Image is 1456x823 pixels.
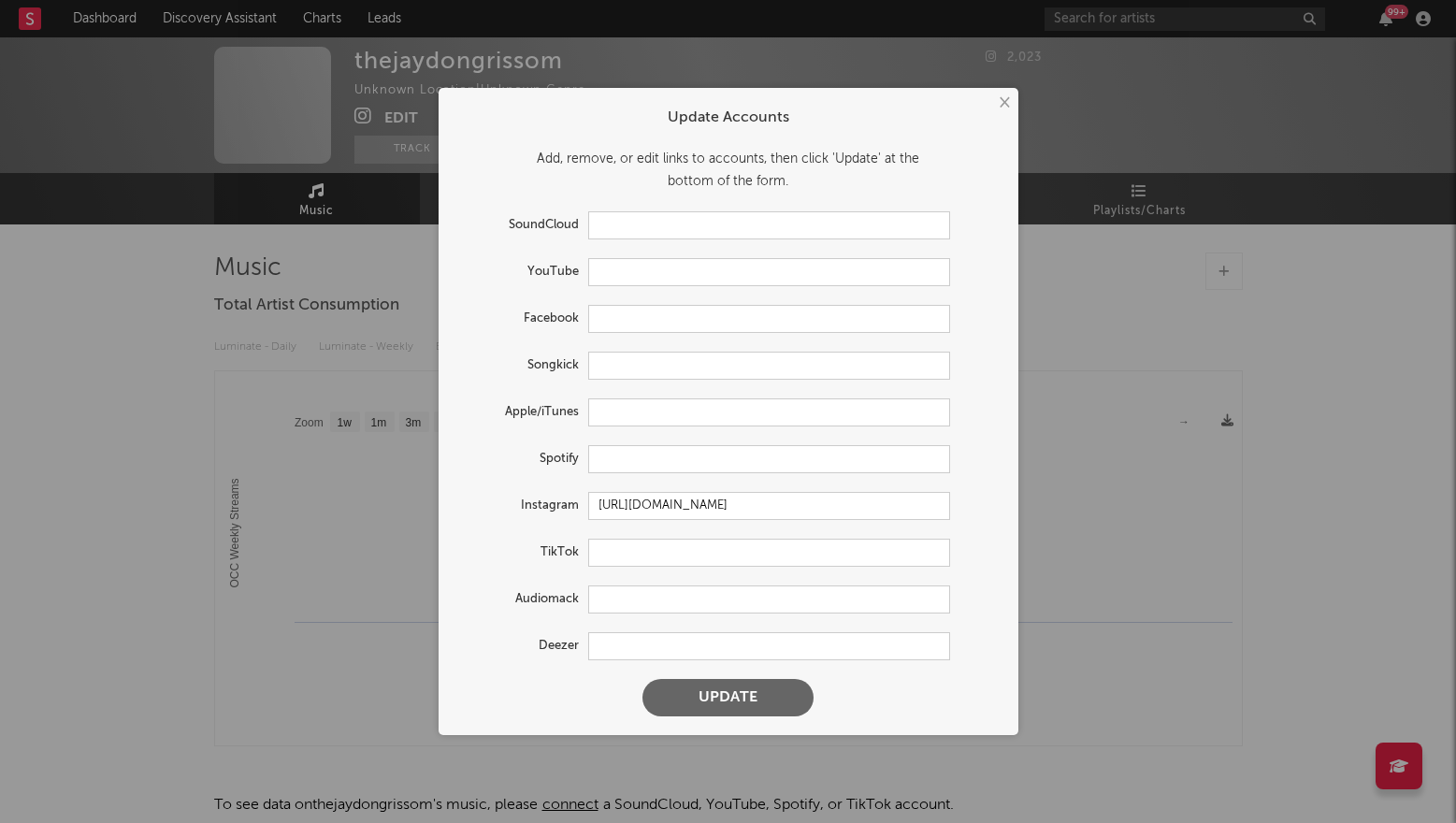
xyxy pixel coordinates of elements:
button: Update [642,679,814,716]
label: TikTok [457,541,588,564]
label: Instagram [457,495,588,517]
label: Spotify [457,448,588,470]
label: SoundCloud [457,214,588,237]
button: × [993,93,1014,113]
label: YouTube [457,261,588,283]
label: Facebook [457,308,588,330]
div: Update Accounts [457,107,1000,129]
label: Audiomack [457,588,588,611]
label: Deezer [457,635,588,657]
label: Apple/iTunes [457,401,588,424]
div: Add, remove, or edit links to accounts, then click 'Update' at the bottom of the form. [457,148,1000,193]
label: Songkick [457,354,588,377]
